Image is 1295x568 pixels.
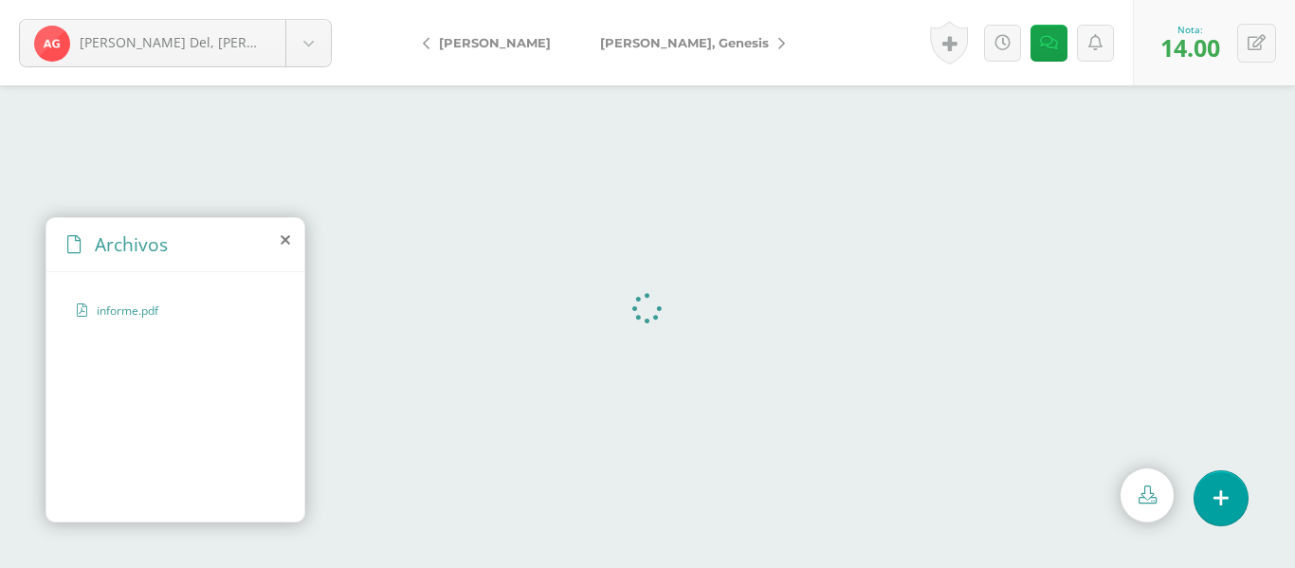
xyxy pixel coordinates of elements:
span: informe.pdf [97,302,252,319]
div: Nota: [1160,23,1220,36]
span: 14.00 [1160,31,1220,64]
span: [PERSON_NAME], Genesis [600,35,769,50]
a: [PERSON_NAME] [408,20,575,65]
img: d2e9b5247545eb45eff8bacc7dabe7f1.png [34,26,70,62]
span: [PERSON_NAME] [439,35,551,50]
span: [PERSON_NAME] Del, [PERSON_NAME] [80,33,324,51]
i: close [281,232,290,247]
a: [PERSON_NAME], Genesis [575,20,800,65]
span: Archivos [95,231,168,257]
a: [PERSON_NAME] Del, [PERSON_NAME] [20,20,331,66]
